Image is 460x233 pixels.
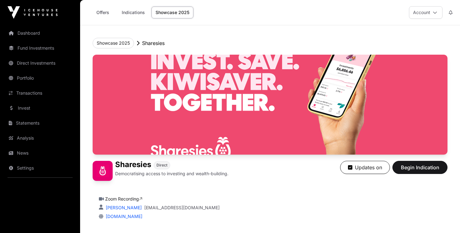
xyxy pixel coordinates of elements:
a: Indications [118,7,149,18]
a: Settings [5,161,75,175]
img: Sharesies [93,161,113,181]
span: Begin Indication [400,164,440,171]
button: Showcase 2025 [93,38,134,48]
a: Offers [90,7,115,18]
button: Begin Indication [392,161,447,174]
button: Updates on [340,161,390,174]
a: [PERSON_NAME] [105,205,142,210]
a: Transactions [5,86,75,100]
img: Icehouse Ventures Logo [8,6,58,19]
img: Sharesies [93,55,447,155]
h1: Sharesies [115,161,151,169]
a: Zoom Recording [105,196,142,201]
a: News [5,146,75,160]
a: Showcase 2025 [151,7,193,18]
p: Sharesies [142,39,165,47]
button: Account [409,6,442,19]
a: Direct Investments [5,56,75,70]
a: Analysis [5,131,75,145]
p: Democratising access to investing and wealth-building. [115,171,228,177]
a: Invest [5,101,75,115]
a: Dashboard [5,26,75,40]
a: [DOMAIN_NAME] [103,214,142,219]
a: Fund Investments [5,41,75,55]
a: Portfolio [5,71,75,85]
a: [EMAIL_ADDRESS][DOMAIN_NAME] [144,205,220,211]
a: Begin Indication [392,167,447,173]
span: Direct [156,163,167,168]
a: Statements [5,116,75,130]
